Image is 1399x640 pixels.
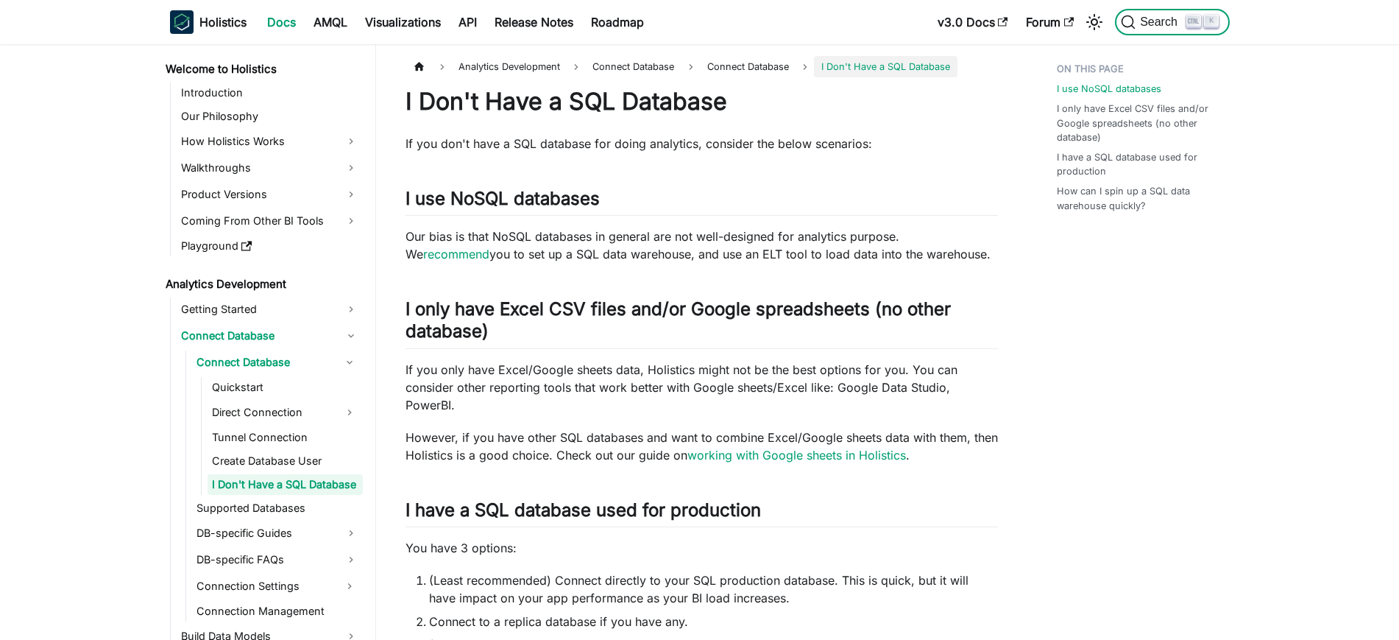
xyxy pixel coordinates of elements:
[192,601,363,622] a: Connection Management
[405,87,998,116] h1: I Don't Have a SQL Database
[199,13,247,31] b: Holistics
[405,429,998,464] p: However, if you have other SQL databases and want to combine Excel/Google sheets data with them, ...
[177,324,363,348] a: Connect Database
[451,56,567,77] span: Analytics Development
[405,361,998,414] p: If you only have Excel/Google sheets data, Holistics might not be the best options for you. You c...
[405,56,433,77] a: Home page
[177,209,363,233] a: Coming From Other BI Tools
[707,61,789,72] span: Connect Database
[405,228,998,263] p: Our bias is that NoSQL databases in general are not well-designed for analytics purpose. We you t...
[405,539,998,557] p: You have 3 options:
[405,499,998,527] h2: I have a SQL database used for production
[336,401,363,424] button: Expand sidebar category 'Direct Connection'
[155,44,376,640] nav: Docs sidebar
[177,82,363,103] a: Introduction
[1057,102,1221,144] a: I only have Excel CSV files and/or Google spreadsheets (no other database)
[1083,10,1106,34] button: Switch between dark and light mode (currently light mode)
[700,56,796,77] a: Connect Database
[170,10,247,34] a: HolisticsHolistics
[814,56,957,77] span: I Don't Have a SQL Database
[486,10,582,34] a: Release Notes
[450,10,486,34] a: API
[1057,82,1161,96] a: I use NoSQL databases
[687,448,906,463] a: working with Google sheets in Holistics
[177,183,363,206] a: Product Versions
[192,498,363,518] a: Supported Databases
[585,56,681,77] span: Connect Database
[177,130,363,153] a: How Holistics Works
[429,613,998,630] li: Connect to a replica database if you have any.
[177,156,363,180] a: Walkthroughs
[405,298,998,348] h2: I only have Excel CSV files and/or Google spreadsheets (no other database)
[1204,15,1219,28] kbd: K
[177,236,363,256] a: Playground
[405,135,998,152] p: If you don't have a SQL database for doing analytics, consider the below scenarios:
[429,572,998,607] li: (Least recommended) Connect directly to your SQL production database. This is quick, but it will ...
[1057,150,1221,178] a: I have a SQL database used for production
[177,106,363,127] a: Our Philosophy
[1057,184,1221,212] a: How can I spin up a SQL data warehouse quickly?
[192,574,336,598] a: Connection Settings
[405,56,998,77] nav: Breadcrumbs
[929,10,1017,34] a: v3.0 Docs
[1136,15,1186,29] span: Search
[170,10,194,34] img: Holistics
[192,548,363,572] a: DB-specific FAQs
[305,10,356,34] a: AMQL
[582,10,653,34] a: Roadmap
[1115,9,1229,35] button: Search (Ctrl+K)
[192,351,336,374] a: Connect Database
[208,427,363,448] a: Tunnel Connection
[356,10,450,34] a: Visualizations
[161,59,363,80] a: Welcome to Holistics
[161,274,363,295] a: Analytics Development
[208,401,336,424] a: Direct Connection
[208,451,363,471] a: Create Database User
[208,377,363,398] a: Quickstart
[258,10,305,34] a: Docs
[192,521,363,545] a: DB-specific Guides
[423,247,489,261] a: recommend
[208,474,363,495] a: I Don't Have a SQL Database
[177,298,363,321] a: Getting Started
[336,351,363,374] button: Collapse sidebar category 'Connect Database'
[336,574,363,598] button: Expand sidebar category 'Connection Settings'
[1017,10,1083,34] a: Forum
[405,188,998,216] h2: I use NoSQL databases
